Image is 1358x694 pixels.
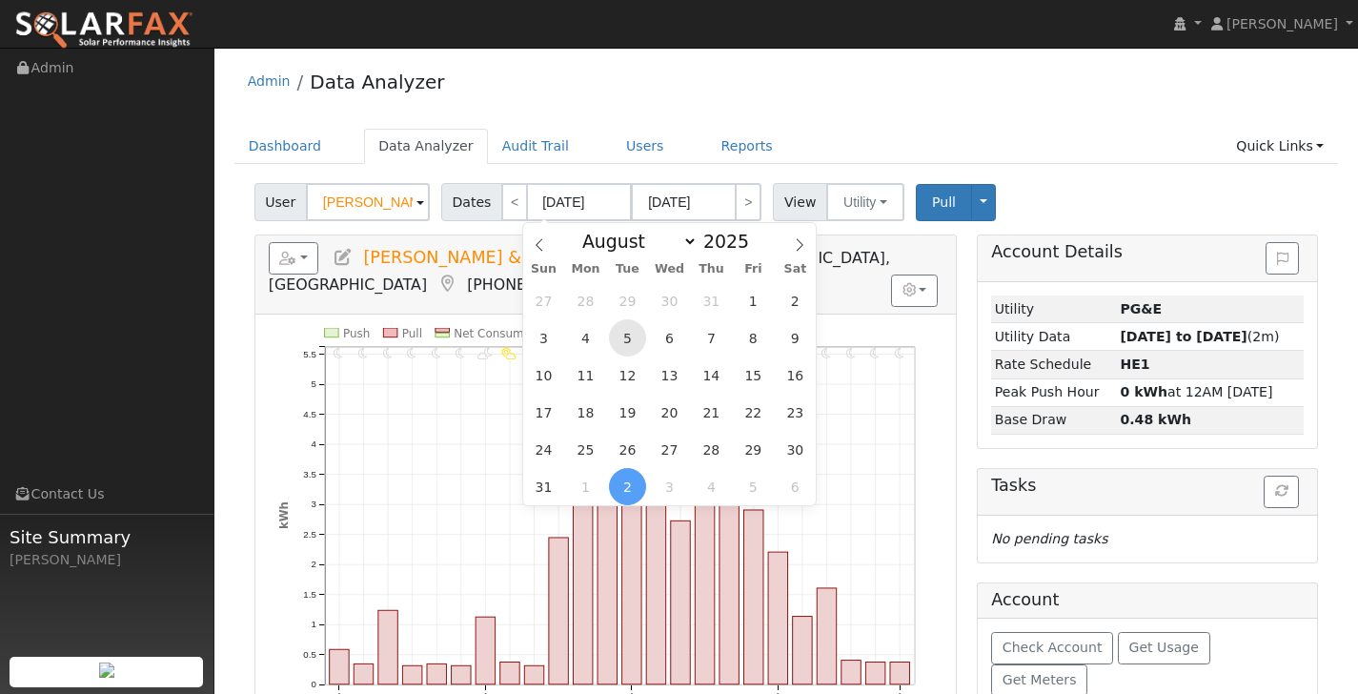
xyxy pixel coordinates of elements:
[10,550,204,570] div: [PERSON_NAME]
[1120,412,1191,427] strong: 0.48 kWh
[311,619,315,629] text: 1
[916,184,972,221] button: Pull
[454,327,610,340] text: Net Consumption 44.3 kWh
[774,263,816,276] span: Sat
[651,357,688,394] span: August 13, 2025
[436,275,457,294] a: Map
[651,431,688,468] span: August 27, 2025
[567,468,604,505] span: September 1, 2025
[276,501,290,529] text: kWh
[402,665,421,684] rect: onclick=""
[991,323,1117,351] td: Utility Data
[707,129,787,164] a: Reports
[1003,640,1103,655] span: Check Account
[431,347,439,358] i: 4AM - Clear
[735,394,772,431] span: August 22, 2025
[693,282,730,319] span: July 31, 2025
[525,319,562,357] span: August 3, 2025
[382,347,391,358] i: 2AM - Clear
[476,617,495,684] rect: onclick=""
[1266,242,1299,275] button: Issue History
[303,469,316,480] text: 3.5
[1226,16,1338,31] span: [PERSON_NAME]
[524,665,543,684] rect: onclick=""
[378,610,397,684] rect: onclick=""
[567,394,604,431] span: August 18, 2025
[777,431,814,468] span: August 30, 2025
[1120,329,1247,344] strong: [DATE] to [DATE]
[523,263,565,276] span: Sun
[1120,329,1279,344] span: (2m)
[890,662,909,684] rect: onclick=""
[777,282,814,319] span: August 2, 2025
[1264,476,1299,508] button: Refresh
[735,431,772,468] span: August 29, 2025
[311,559,315,569] text: 2
[826,183,904,221] button: Utility
[1117,378,1304,406] td: at 12AM [DATE]
[648,263,690,276] span: Wed
[991,406,1117,434] td: Base Draw
[991,632,1113,664] button: Check Account
[698,231,766,252] input: Year
[777,357,814,394] span: August 16, 2025
[991,296,1117,323] td: Utility
[609,468,646,505] span: September 2, 2025
[303,589,316,600] text: 1.5
[821,347,830,358] i: 8PM - Clear
[549,538,568,684] rect: onclick=""
[564,263,606,276] span: Mon
[501,183,528,221] a: <
[609,282,646,319] span: July 29, 2025
[303,649,316,660] text: 0.5
[621,418,640,684] rect: onclick=""
[1120,357,1149,372] strong: Q
[358,347,367,358] i: 1AM - Clear
[451,665,470,684] rect: onclick=""
[609,357,646,394] span: August 12, 2025
[1003,672,1077,687] span: Get Meters
[427,663,446,684] rect: onclick=""
[14,10,193,51] img: SolarFax
[793,617,812,684] rect: onclick=""
[720,493,739,684] rect: onclick=""
[651,282,688,319] span: July 30, 2025
[693,319,730,357] span: August 7, 2025
[567,357,604,394] span: August 11, 2025
[306,183,430,221] input: Select a User
[567,319,604,357] span: August 4, 2025
[456,347,464,358] i: 5AM - MostlyClear
[991,351,1117,378] td: Rate Schedule
[777,394,814,431] span: August 23, 2025
[407,347,416,358] i: 3AM - Clear
[329,649,348,684] rect: onclick=""
[303,529,316,540] text: 2.5
[735,357,772,394] span: August 15, 2025
[364,129,488,164] a: Data Analyzer
[651,468,688,505] span: September 3, 2025
[743,510,762,684] rect: onclick=""
[606,263,648,276] span: Tue
[311,499,315,509] text: 3
[895,347,903,358] i: 11PM - Clear
[311,378,315,389] text: 5
[567,431,604,468] span: August 25, 2025
[609,431,646,468] span: August 26, 2025
[991,378,1117,406] td: Peak Push Hour
[1120,384,1167,399] strong: 0 kWh
[695,455,714,684] rect: onclick=""
[477,347,492,358] i: 6AM - PartlyCloudy
[690,263,732,276] span: Thu
[363,248,665,267] span: [PERSON_NAME] & [PERSON_NAME]
[735,183,761,221] a: >
[573,435,592,684] rect: onclick=""
[693,394,730,431] span: August 21, 2025
[768,552,787,684] rect: onclick=""
[1222,129,1338,164] a: Quick Links
[441,183,502,221] span: Dates
[254,183,307,221] span: User
[500,662,519,684] rect: onclick=""
[612,129,679,164] a: Users
[609,394,646,431] span: August 19, 2025
[354,663,373,684] rect: onclick=""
